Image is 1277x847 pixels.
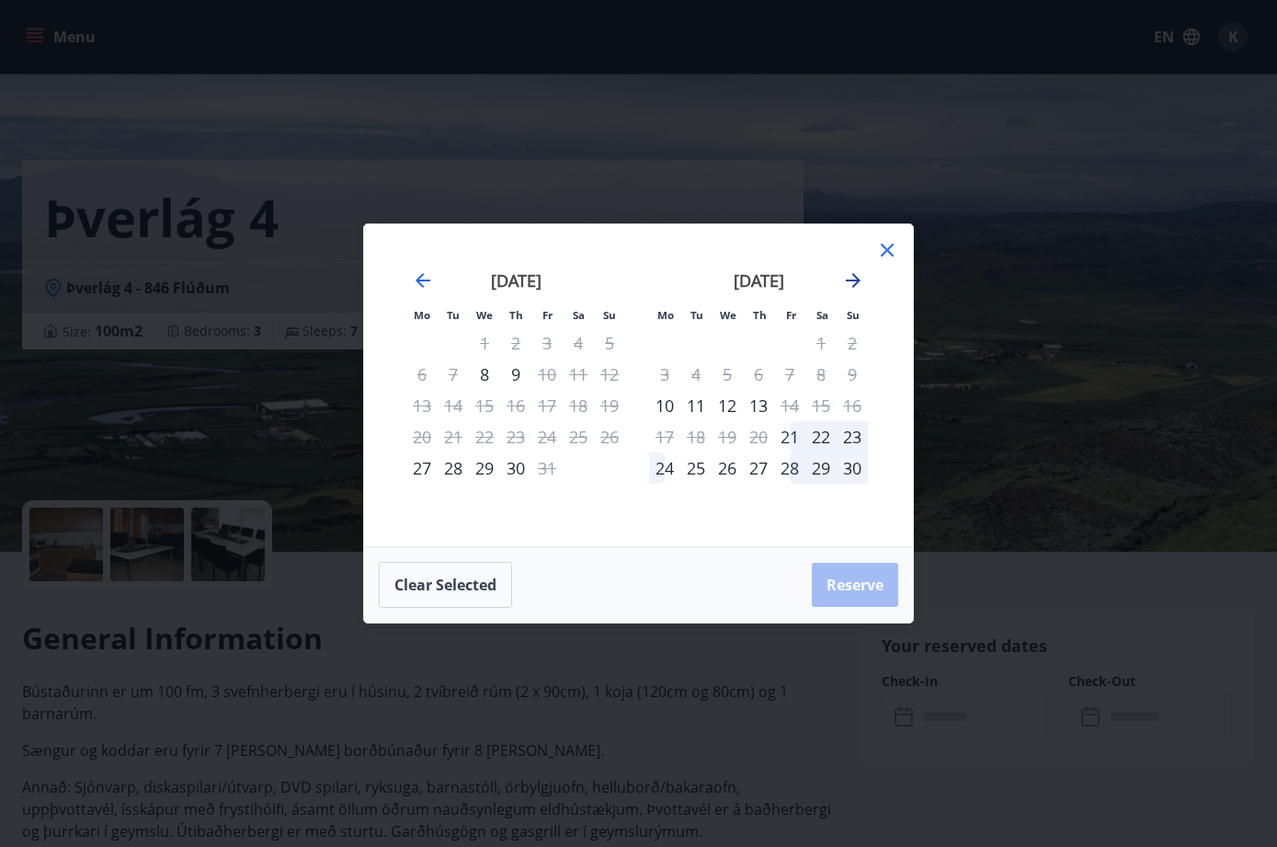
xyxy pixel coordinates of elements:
td: Not available. Saturday, October 25, 2025 [563,421,594,452]
td: Not available. Thursday, October 23, 2025 [500,421,531,452]
td: Choose Tuesday, October 28, 2025 as your check-in date. It’s available. [438,452,469,484]
td: Not available. Wednesday, October 15, 2025 [469,390,500,421]
td: Not available. Saturday, October 11, 2025 [563,359,594,390]
div: 22 [805,421,837,452]
div: Move backward to switch to the previous month. [412,269,434,292]
td: Not available. Friday, October 10, 2025 [531,359,563,390]
td: Choose Monday, November 10, 2025 as your check-in date. It’s available. [649,390,680,421]
td: Choose Wednesday, October 8, 2025 as your check-in date. It’s available. [469,359,500,390]
strong: [DATE] [491,269,542,292]
td: Choose Tuesday, November 11, 2025 as your check-in date. It’s available. [680,390,712,421]
div: Only check in available [649,390,680,421]
div: 29 [805,452,837,484]
td: Choose Monday, November 24, 2025 as your check-in date. It’s available. [649,452,680,484]
small: We [476,308,493,322]
small: Sa [573,308,585,322]
div: 12 [712,390,743,421]
td: Choose Friday, November 21, 2025 as your check-in date. It’s available. [774,421,805,452]
div: 28 [774,452,805,484]
td: Choose Tuesday, November 25, 2025 as your check-in date. It’s available. [680,452,712,484]
td: Not available. Saturday, November 1, 2025 [805,327,837,359]
small: Tu [447,308,460,322]
td: Choose Thursday, November 13, 2025 as your check-in date. It’s available. [743,390,774,421]
div: 25 [680,452,712,484]
small: Fr [786,308,796,322]
td: Choose Wednesday, November 12, 2025 as your check-in date. It’s available. [712,390,743,421]
div: Only check out available [774,390,805,421]
div: Only check in available [406,452,438,484]
div: 30 [500,452,531,484]
small: Th [753,308,767,322]
button: Clear selected [379,562,512,608]
div: 26 [712,452,743,484]
td: Choose Wednesday, November 26, 2025 as your check-in date. It’s available. [712,452,743,484]
td: Choose Friday, November 28, 2025 as your check-in date. It’s available. [774,452,805,484]
td: Not available. Friday, November 7, 2025 [774,359,805,390]
td: Not available. Monday, October 13, 2025 [406,390,438,421]
td: Not available. Monday, October 20, 2025 [406,421,438,452]
td: Not available. Friday, October 24, 2025 [531,421,563,452]
td: Not available. Wednesday, November 5, 2025 [712,359,743,390]
td: Not available. Sunday, November 2, 2025 [837,327,868,359]
td: Not available. Thursday, November 6, 2025 [743,359,774,390]
div: Only check out available [531,359,563,390]
div: 11 [680,390,712,421]
td: Not available. Friday, October 31, 2025 [531,452,563,484]
td: Not available. Sunday, November 16, 2025 [837,390,868,421]
td: Not available. Saturday, November 15, 2025 [805,390,837,421]
div: Only check in available [774,421,805,452]
small: We [720,308,736,322]
small: Mo [657,308,674,322]
td: Not available. Friday, November 14, 2025 [774,390,805,421]
td: Choose Monday, October 27, 2025 as your check-in date. It’s available. [406,452,438,484]
td: Not available. Monday, November 3, 2025 [649,359,680,390]
strong: [DATE] [734,269,784,292]
td: Not available. Wednesday, October 1, 2025 [469,327,500,359]
div: 24 [649,452,680,484]
td: Choose Thursday, October 9, 2025 as your check-in date. It’s available. [500,359,531,390]
td: Not available. Wednesday, November 19, 2025 [712,421,743,452]
td: Not available. Wednesday, October 22, 2025 [469,421,500,452]
td: Choose Saturday, November 22, 2025 as your check-in date. It’s available. [805,421,837,452]
td: Not available. Saturday, October 4, 2025 [563,327,594,359]
small: Su [603,308,616,322]
div: 29 [469,452,500,484]
small: Sa [816,308,828,322]
td: Choose Sunday, November 23, 2025 as your check-in date. It’s available. [837,421,868,452]
td: Not available. Sunday, October 5, 2025 [594,327,625,359]
td: Choose Saturday, November 29, 2025 as your check-in date. It’s available. [805,452,837,484]
td: Not available. Friday, October 3, 2025 [531,327,563,359]
td: Not available. Sunday, October 12, 2025 [594,359,625,390]
td: Not available. Friday, October 17, 2025 [531,390,563,421]
td: Not available. Tuesday, November 18, 2025 [680,421,712,452]
td: Not available. Saturday, October 18, 2025 [563,390,594,421]
td: Choose Wednesday, October 29, 2025 as your check-in date. It’s available. [469,452,500,484]
td: Not available. Sunday, November 9, 2025 [837,359,868,390]
td: Choose Thursday, October 30, 2025 as your check-in date. It’s available. [500,452,531,484]
td: Not available. Tuesday, November 4, 2025 [680,359,712,390]
td: Not available. Thursday, October 16, 2025 [500,390,531,421]
div: Move forward to switch to the next month. [842,269,864,292]
small: Th [509,308,523,322]
small: Fr [542,308,553,322]
td: Not available. Tuesday, October 14, 2025 [438,390,469,421]
td: Not available. Sunday, October 19, 2025 [594,390,625,421]
td: Not available. Thursday, October 2, 2025 [500,327,531,359]
small: Tu [690,308,703,322]
div: 9 [500,359,531,390]
div: Calendar [386,246,891,524]
div: Only check in available [469,359,500,390]
small: Su [847,308,860,322]
div: 27 [743,452,774,484]
div: 30 [837,452,868,484]
small: Mo [414,308,430,322]
td: Not available. Thursday, November 20, 2025 [743,421,774,452]
div: Only check out available [531,452,563,484]
td: Not available. Tuesday, October 7, 2025 [438,359,469,390]
div: 23 [837,421,868,452]
td: Choose Thursday, November 27, 2025 as your check-in date. It’s available. [743,452,774,484]
td: Not available. Saturday, November 8, 2025 [805,359,837,390]
td: Not available. Sunday, October 26, 2025 [594,421,625,452]
td: Not available. Monday, October 6, 2025 [406,359,438,390]
td: Not available. Monday, November 17, 2025 [649,421,680,452]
